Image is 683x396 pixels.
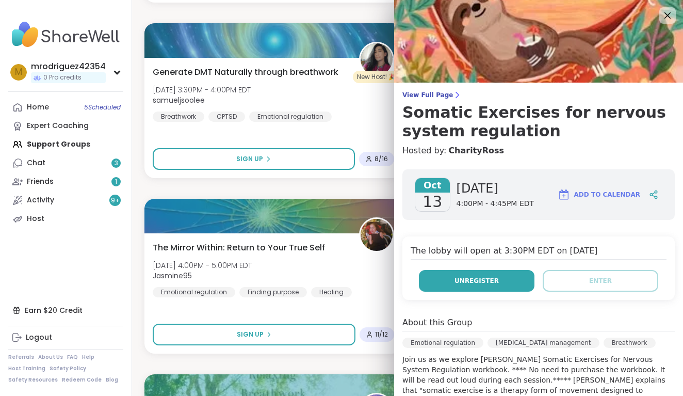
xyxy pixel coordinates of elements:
[8,98,123,117] a: Home5Scheduled
[153,66,338,78] span: Generate DMT Naturally through breathwork
[153,260,252,271] span: [DATE] 4:00PM - 5:00PM EDT
[402,91,675,140] a: View Full PageSomatic Exercises for nervous system regulation
[411,245,666,260] h4: The lobby will open at 3:30PM EDT on [DATE]
[419,270,534,292] button: Unregister
[153,112,204,122] div: Breathwork
[402,91,675,99] span: View Full Page
[558,188,570,201] img: ShareWell Logomark
[604,338,656,348] div: Breathwork
[402,103,675,140] h3: Somatic Exercises for nervous system regulation
[31,61,106,72] div: mrodriguez42354
[8,328,123,347] a: Logout
[62,376,102,384] a: Redeem Code
[43,73,82,82] span: 0 Pro credits
[208,112,245,122] div: CPTSD
[153,271,192,281] b: Jasmine95
[361,43,393,75] img: samueljsoolee
[27,158,45,168] div: Chat
[402,145,675,157] h4: Hosted by:
[487,338,599,348] div: [MEDICAL_DATA] management
[8,210,123,228] a: Host
[457,180,534,197] span: [DATE]
[543,270,658,292] button: Enter
[8,191,123,210] a: Activity9+
[422,193,442,211] span: 13
[27,177,54,187] div: Friends
[402,338,483,348] div: Emotional regulation
[375,155,388,163] span: 8 / 16
[67,354,78,361] a: FAQ
[8,172,123,191] a: Friends1
[27,195,54,205] div: Activity
[111,196,120,205] span: 9 +
[84,103,121,112] span: 5 Scheduled
[8,301,123,320] div: Earn $20 Credit
[8,154,123,172] a: Chat3
[553,182,645,207] button: Add to Calendar
[8,354,34,361] a: Referrals
[454,276,499,286] span: Unregister
[26,332,52,343] div: Logout
[153,324,355,345] button: Sign Up
[27,102,49,113] div: Home
[375,330,388,339] span: 11 / 12
[27,214,44,224] div: Host
[8,376,58,384] a: Safety Resources
[106,376,118,384] a: Blog
[153,148,355,170] button: Sign Up
[361,219,393,251] img: Jasmine95
[574,190,640,199] span: Add to Calendar
[589,276,612,286] span: Enter
[15,66,22,79] span: m
[457,199,534,209] span: 4:00PM - 4:45PM EDT
[311,287,352,297] div: Healing
[82,354,94,361] a: Help
[153,95,205,105] b: samueljsoolee
[50,365,86,372] a: Safety Policy
[353,71,400,83] div: New Host! 🎉
[153,287,235,297] div: Emotional regulation
[27,121,89,131] div: Expert Coaching
[38,354,63,361] a: About Us
[8,117,123,135] a: Expert Coaching
[237,330,264,339] span: Sign Up
[8,17,123,53] img: ShareWell Nav Logo
[249,112,332,122] div: Emotional regulation
[239,287,307,297] div: Finding purpose
[115,178,117,186] span: 1
[448,145,504,157] a: CharityRoss
[415,178,450,193] span: Oct
[115,159,118,168] span: 3
[236,154,263,164] span: Sign Up
[8,365,45,372] a: Host Training
[402,316,472,329] h4: About this Group
[153,242,325,254] span: The Mirror Within: Return to Your True Self
[153,85,251,95] span: [DATE] 3:30PM - 4:00PM EDT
